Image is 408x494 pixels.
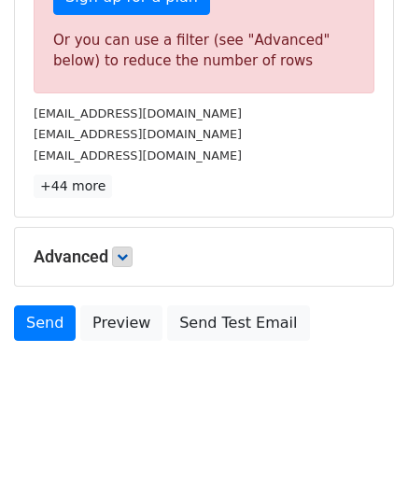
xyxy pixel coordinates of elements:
a: Send Test Email [167,305,309,341]
h5: Advanced [34,247,374,267]
a: Preview [80,305,162,341]
div: Or you can use a filter (see "Advanced" below) to reduce the number of rows [53,30,355,72]
a: +44 more [34,175,112,198]
small: [EMAIL_ADDRESS][DOMAIN_NAME] [34,106,242,120]
small: [EMAIL_ADDRESS][DOMAIN_NAME] [34,127,242,141]
small: [EMAIL_ADDRESS][DOMAIN_NAME] [34,148,242,162]
iframe: Chat Widget [315,404,408,494]
a: Send [14,305,76,341]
